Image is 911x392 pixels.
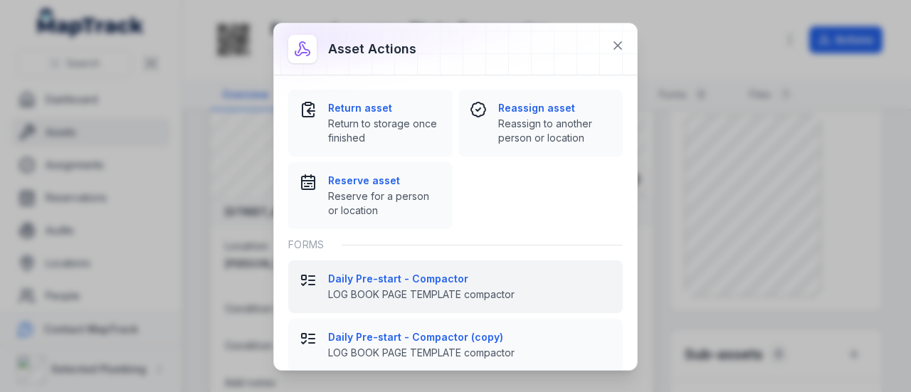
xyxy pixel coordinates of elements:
[288,229,623,260] div: Forms
[328,101,441,115] strong: Return asset
[328,117,441,145] span: Return to storage once finished
[288,260,623,313] button: Daily Pre-start - CompactorLOG BOOK PAGE TEMPLATE compactor
[328,287,611,302] span: LOG BOOK PAGE TEMPLATE compactor
[458,90,623,157] button: Reassign assetReassign to another person or location
[498,101,611,115] strong: Reassign asset
[498,117,611,145] span: Reassign to another person or location
[288,90,453,157] button: Return assetReturn to storage once finished
[328,272,611,286] strong: Daily Pre-start - Compactor
[328,39,416,59] h3: Asset actions
[328,189,441,218] span: Reserve for a person or location
[328,346,611,360] span: LOG BOOK PAGE TEMPLATE compactor
[288,319,623,371] button: Daily Pre-start - Compactor (copy)LOG BOOK PAGE TEMPLATE compactor
[328,330,611,344] strong: Daily Pre-start - Compactor (copy)
[288,162,453,229] button: Reserve assetReserve for a person or location
[328,174,441,188] strong: Reserve asset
